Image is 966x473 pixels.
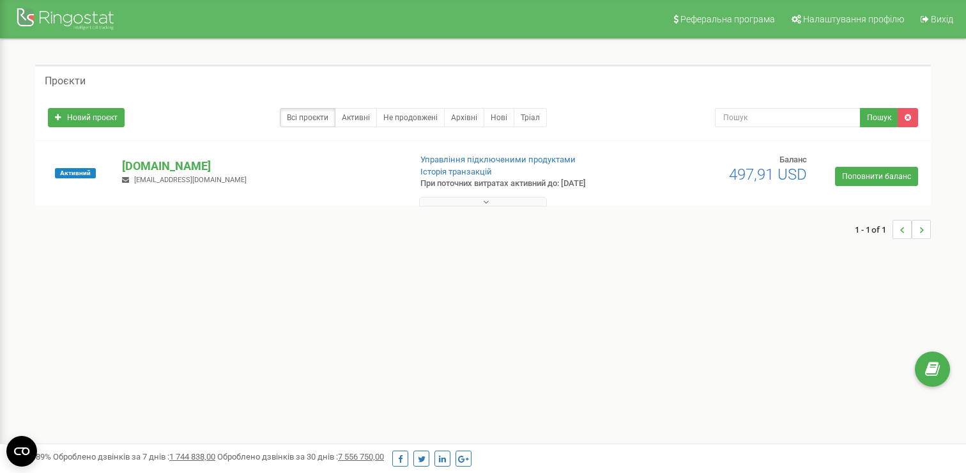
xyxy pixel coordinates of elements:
span: 497,91 USD [729,166,807,183]
u: 1 744 838,00 [169,452,215,461]
nav: ... [855,207,931,252]
p: [DOMAIN_NAME] [122,158,399,174]
button: Open CMP widget [6,436,37,467]
span: Оброблено дзвінків за 7 днів : [53,452,215,461]
a: Нові [484,108,514,127]
span: Баланс [779,155,807,164]
span: Активний [55,168,96,178]
h5: Проєкти [45,75,86,87]
button: Пошук [860,108,898,127]
a: Активні [335,108,377,127]
a: Поповнити баланс [835,167,918,186]
a: Управління підключеними продуктами [420,155,576,164]
span: 1 - 1 of 1 [855,220,893,239]
span: [EMAIL_ADDRESS][DOMAIN_NAME] [134,176,247,184]
span: Налаштування профілю [803,14,904,24]
input: Пошук [715,108,861,127]
a: Тріал [514,108,547,127]
p: При поточних витратах активний до: [DATE] [420,178,624,190]
a: Всі проєкти [280,108,335,127]
span: Оброблено дзвінків за 30 днів : [217,452,384,461]
a: Історія транзакцій [420,167,492,176]
a: Архівні [444,108,484,127]
a: Не продовжені [376,108,445,127]
a: Новий проєкт [48,108,125,127]
span: Реферальна програма [680,14,775,24]
span: Вихід [931,14,953,24]
u: 7 556 750,00 [338,452,384,461]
